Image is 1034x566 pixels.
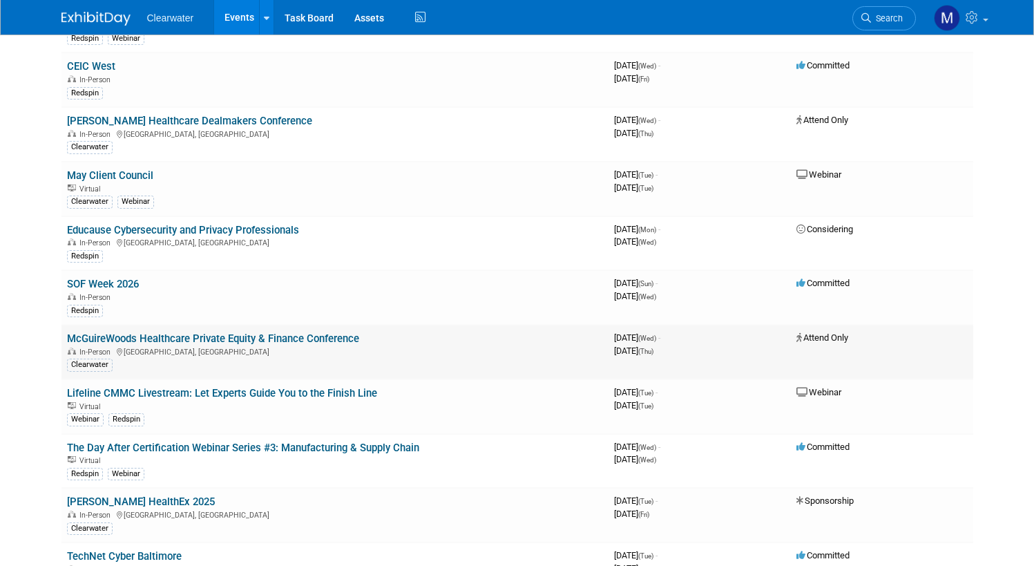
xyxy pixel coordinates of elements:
[658,115,660,125] span: -
[79,293,115,302] span: In-Person
[614,387,658,397] span: [DATE]
[79,238,115,247] span: In-Person
[67,359,113,371] div: Clearwater
[614,291,656,301] span: [DATE]
[796,115,848,125] span: Attend Only
[108,468,144,480] div: Webinar
[79,511,115,520] span: In-Person
[614,73,649,84] span: [DATE]
[614,442,660,452] span: [DATE]
[67,332,359,345] a: McGuireWoods Healthcare Private Equity & Finance Conference
[655,387,658,397] span: -
[67,60,115,73] a: CEIC West
[658,332,660,343] span: -
[67,278,139,290] a: SOF Week 2026
[852,6,916,30] a: Search
[796,169,841,180] span: Webinar
[67,236,603,247] div: [GEOGRAPHIC_DATA], [GEOGRAPHIC_DATA]
[67,87,103,100] div: Redspin
[638,62,656,70] span: (Wed)
[67,387,377,399] a: Lifeline CMMC Livestream: Let Experts Guide You to the Finish Line
[638,389,653,397] span: (Tue)
[67,141,113,153] div: Clearwater
[67,32,103,45] div: Redspin
[614,182,653,193] span: [DATE]
[68,130,76,137] img: In-Person Event
[68,348,76,355] img: In-Person Event
[658,224,660,234] span: -
[117,196,154,208] div: Webinar
[638,511,649,518] span: (Fri)
[67,522,113,535] div: Clearwater
[61,12,131,26] img: ExhibitDay
[67,346,603,357] div: [GEOGRAPHIC_DATA], [GEOGRAPHIC_DATA]
[614,400,653,411] span: [DATE]
[614,550,658,560] span: [DATE]
[147,12,194,23] span: Clearwater
[79,75,115,84] span: In-Person
[67,442,419,454] a: The Day After Certification Webinar Series #3: Manufacturing & Supply Chain
[68,511,76,518] img: In-Person Event
[67,413,104,426] div: Webinar
[796,387,841,397] span: Webinar
[638,226,656,234] span: (Mon)
[67,305,103,317] div: Redspin
[614,278,658,288] span: [DATE]
[655,550,658,560] span: -
[638,280,653,287] span: (Sun)
[655,169,658,180] span: -
[67,250,103,263] div: Redspin
[638,293,656,301] span: (Wed)
[871,13,903,23] span: Search
[108,413,144,426] div: Redspin
[67,128,603,139] div: [GEOGRAPHIC_DATA], [GEOGRAPHIC_DATA]
[638,498,653,505] span: (Tue)
[796,442,850,452] span: Committed
[614,346,653,356] span: [DATE]
[638,334,656,342] span: (Wed)
[68,185,76,191] img: Virtual Event
[796,278,850,288] span: Committed
[68,75,76,82] img: In-Person Event
[79,130,115,139] span: In-Person
[638,444,656,451] span: (Wed)
[68,238,76,245] img: In-Person Event
[67,196,113,208] div: Clearwater
[67,224,299,236] a: Educause Cybersecurity and Privacy Professionals
[638,456,656,464] span: (Wed)
[934,5,960,31] img: Monica Pastor
[638,348,653,355] span: (Thu)
[79,456,104,465] span: Virtual
[796,224,853,234] span: Considering
[796,60,850,70] span: Committed
[614,236,656,247] span: [DATE]
[68,456,76,463] img: Virtual Event
[638,130,653,138] span: (Thu)
[68,293,76,300] img: In-Person Event
[638,238,656,246] span: (Wed)
[614,454,656,464] span: [DATE]
[614,224,660,234] span: [DATE]
[638,171,653,179] span: (Tue)
[796,496,854,506] span: Sponsorship
[614,509,649,519] span: [DATE]
[658,442,660,452] span: -
[614,60,660,70] span: [DATE]
[67,496,215,508] a: [PERSON_NAME] HealthEx 2025
[638,552,653,560] span: (Tue)
[796,550,850,560] span: Committed
[614,169,658,180] span: [DATE]
[79,348,115,357] span: In-Person
[638,402,653,410] span: (Tue)
[68,402,76,409] img: Virtual Event
[614,128,653,138] span: [DATE]
[638,75,649,83] span: (Fri)
[67,468,103,480] div: Redspin
[67,169,153,182] a: May Client Council
[638,117,656,124] span: (Wed)
[79,185,104,194] span: Virtual
[614,332,660,343] span: [DATE]
[67,509,603,520] div: [GEOGRAPHIC_DATA], [GEOGRAPHIC_DATA]
[638,185,653,192] span: (Tue)
[655,496,658,506] span: -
